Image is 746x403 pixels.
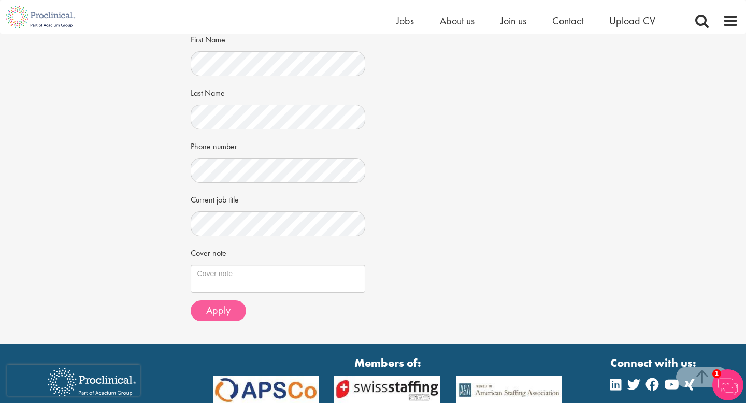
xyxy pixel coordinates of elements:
span: 1 [712,369,721,378]
a: About us [440,14,475,27]
strong: Members of: [213,355,563,371]
label: Last Name [191,84,225,99]
iframe: reCAPTCHA [7,365,140,396]
span: Apply [206,304,231,317]
a: Upload CV [609,14,655,27]
label: Phone number [191,137,237,153]
label: First Name [191,31,225,46]
label: Cover note [191,244,226,260]
a: Contact [552,14,583,27]
a: Join us [500,14,526,27]
button: Apply [191,300,246,321]
label: Current job title [191,191,239,206]
strong: Connect with us: [610,355,698,371]
a: Jobs [396,14,414,27]
img: Chatbot [712,369,743,400]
